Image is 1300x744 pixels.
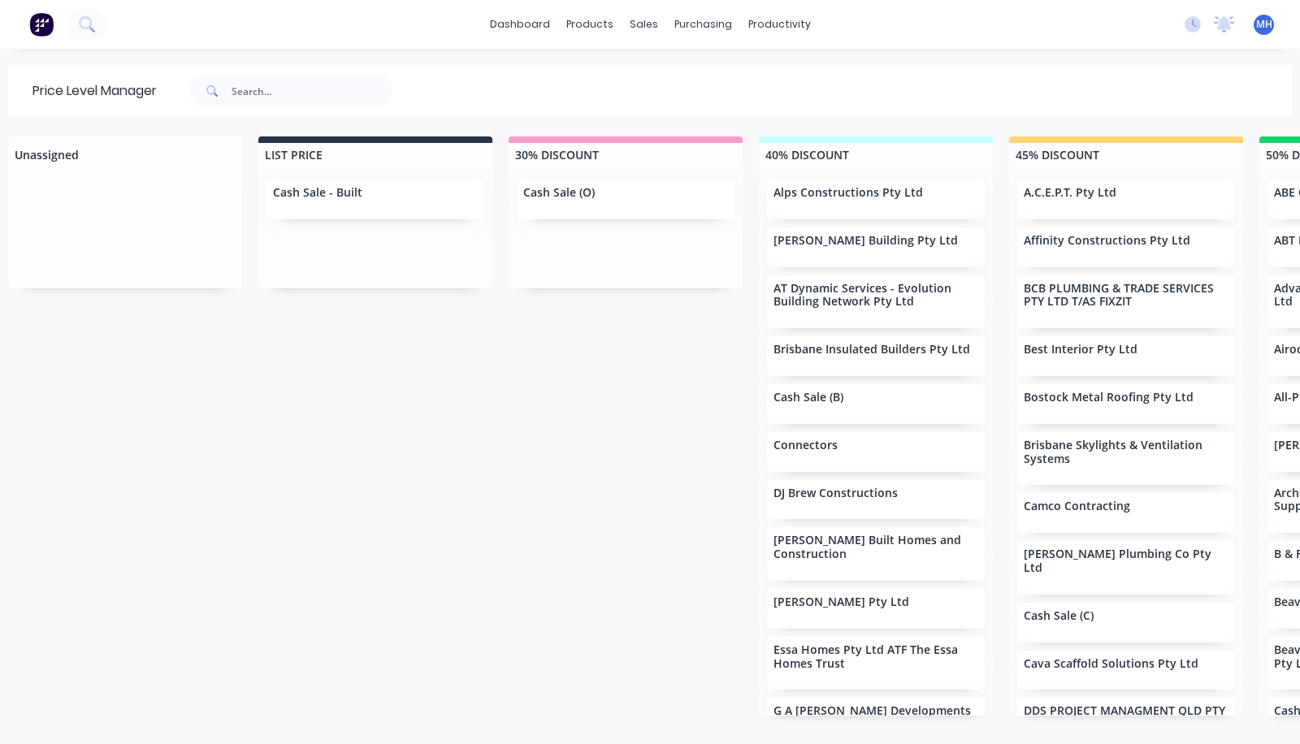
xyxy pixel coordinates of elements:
[1024,439,1228,466] p: Brisbane Skylights & Ventilation Systems
[1024,500,1130,513] p: Camco Contracting
[1024,704,1228,732] p: DDS PROJECT MANAGMENT QLD PTY LTD
[773,487,898,500] p: DJ Brew Constructions
[11,146,79,163] div: Unassigned
[1256,17,1272,32] span: MH
[273,186,362,200] p: Cash Sale - Built
[773,282,978,309] p: AT Dynamic Services - Evolution Building Network Pty Ltd
[773,595,909,609] p: [PERSON_NAME] Pty Ltd
[29,12,54,37] img: Factory
[1024,547,1228,575] p: [PERSON_NAME] Plumbing Co Pty Ltd
[523,186,595,200] p: Cash Sale (O)
[1024,609,1094,623] p: Cash Sale (C)
[740,12,819,37] div: productivity
[1024,282,1228,309] p: BCB PLUMBING & TRADE SERVICES PTY LTD T/AS FIXZIT
[1024,234,1190,248] p: Affinity Constructions Pty Ltd
[558,12,622,37] div: products
[773,534,978,561] p: [PERSON_NAME] Built Homes and Construction
[773,391,843,404] p: Cash Sale (B)
[232,75,392,107] input: Search...
[773,186,923,200] p: Alps Constructions Pty Ltd
[773,439,838,452] p: Connectors
[482,12,558,37] a: dashboard
[666,12,740,37] div: purchasing
[773,643,978,671] p: Essa Homes Pty Ltd ATF The Essa Homes Trust
[773,234,958,248] p: [PERSON_NAME] Building Pty Ltd
[1024,657,1198,671] p: Cava Scaffold Solutions Pty Ltd
[622,12,666,37] div: sales
[1024,343,1137,357] p: Best Interior Pty Ltd
[773,343,970,357] p: Brisbane Insulated Builders Pty Ltd
[1024,186,1116,200] p: A.C.E.P.T. Pty Ltd
[1024,391,1194,404] p: Bostock Metal Roofing Pty Ltd
[773,704,978,732] p: G A [PERSON_NAME] Developments Pty Ltd - T/as Rycon
[8,65,157,117] div: Price Level Manager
